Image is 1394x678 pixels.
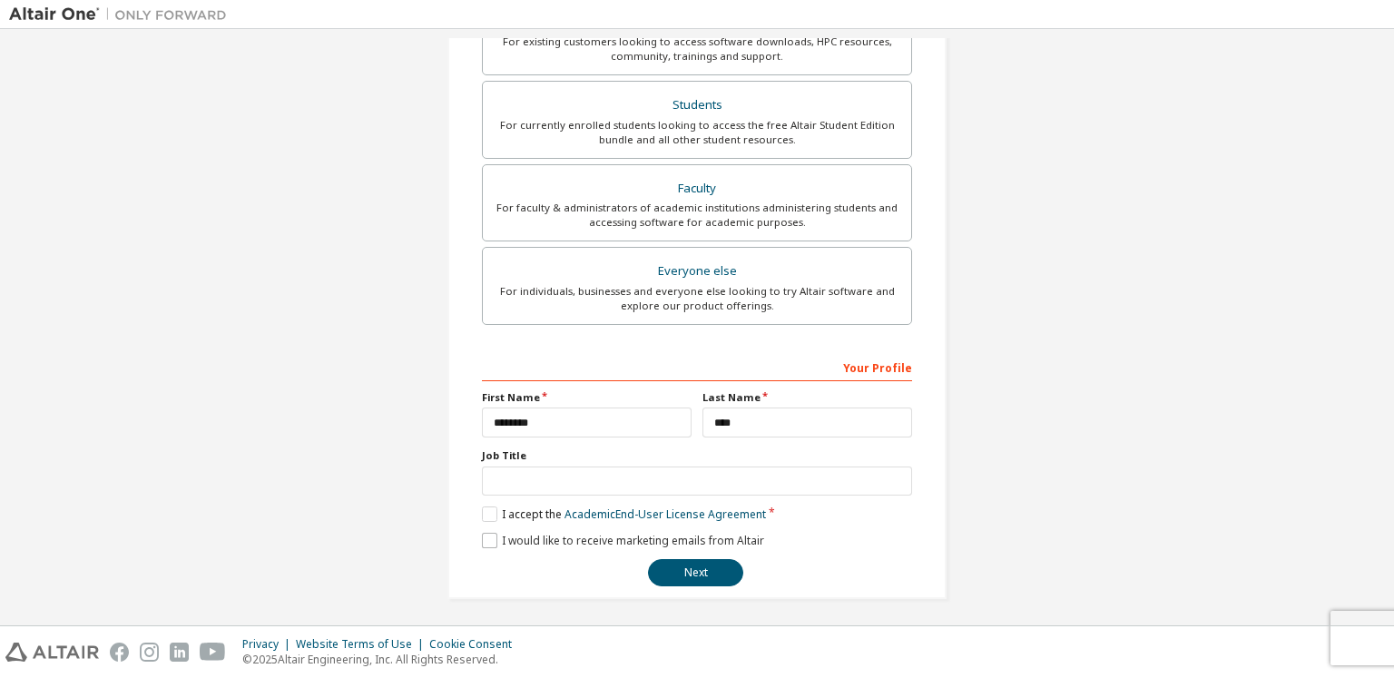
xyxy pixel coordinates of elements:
div: For existing customers looking to access software downloads, HPC resources, community, trainings ... [494,34,900,64]
p: © 2025 Altair Engineering, Inc. All Rights Reserved. [242,652,523,667]
div: Privacy [242,637,296,652]
button: Next [648,559,743,586]
div: Faculty [494,176,900,201]
a: Academic End-User License Agreement [564,506,766,522]
label: Job Title [482,448,912,463]
div: For currently enrolled students looking to access the free Altair Student Edition bundle and all ... [494,118,900,147]
div: Everyone else [494,259,900,284]
div: For faculty & administrators of academic institutions administering students and accessing softwa... [494,201,900,230]
div: Website Terms of Use [296,637,429,652]
label: I accept the [482,506,766,522]
img: linkedin.svg [170,643,189,662]
img: Altair One [9,5,236,24]
label: I would like to receive marketing emails from Altair [482,533,764,548]
label: Last Name [702,390,912,405]
img: youtube.svg [200,643,226,662]
label: First Name [482,390,692,405]
img: instagram.svg [140,643,159,662]
img: facebook.svg [110,643,129,662]
div: Cookie Consent [429,637,523,652]
img: altair_logo.svg [5,643,99,662]
div: Students [494,93,900,118]
div: For individuals, businesses and everyone else looking to try Altair software and explore our prod... [494,284,900,313]
div: Your Profile [482,352,912,381]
